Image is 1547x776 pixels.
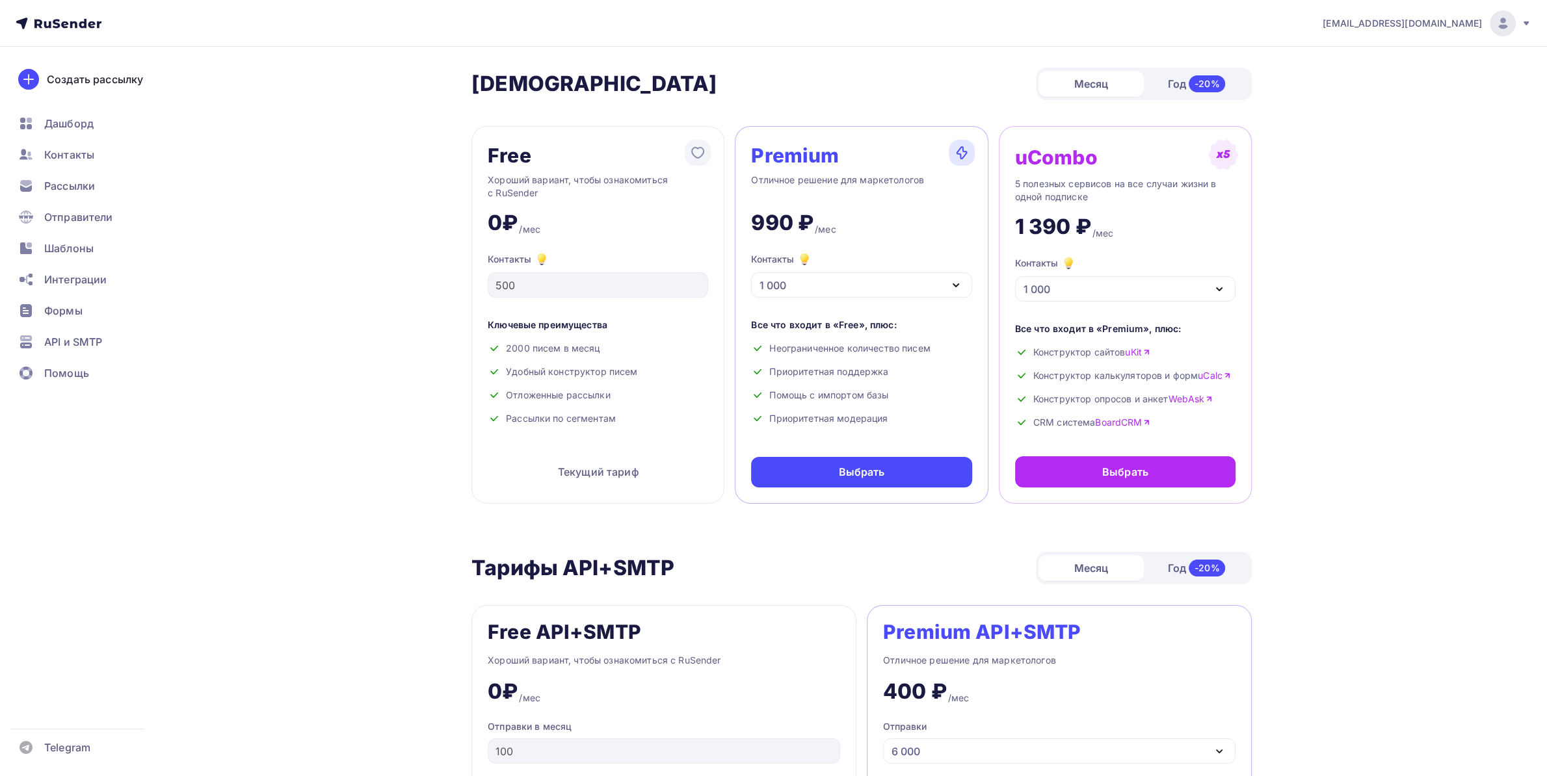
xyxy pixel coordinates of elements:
[1323,10,1531,36] a: [EMAIL_ADDRESS][DOMAIN_NAME]
[1144,70,1249,97] div: Год
[44,116,94,131] span: Дашборд
[519,223,540,236] div: /мес
[488,318,708,331] div: Ключевые преимущества
[1198,369,1231,382] a: uCalc
[488,653,840,668] div: Хороший вариант, чтобы ознакомиться с RuSender
[1015,214,1091,240] div: 1 390 ₽
[47,71,143,87] div: Создать рассылку
[1033,416,1151,429] span: CRM система
[1168,393,1213,406] a: WebAsk
[488,365,708,378] div: Удобный конструктор писем
[751,365,972,378] div: Приоритетная поддержка
[839,465,885,480] div: Выбрать
[1038,555,1144,581] div: Месяц
[488,145,531,166] div: Free
[1015,255,1236,302] button: Контакты 1 000
[44,272,107,287] span: Интеграции
[471,555,674,581] h2: Тарифы API+SMTP
[44,740,90,755] span: Telegram
[883,720,927,733] div: Отправки
[488,456,708,487] div: Текущий тариф
[751,389,972,402] div: Помощь с импортом базы
[760,278,786,293] div: 1 000
[44,178,95,194] span: Рассылки
[751,174,972,200] div: Отличное решение для маркетологов
[815,223,836,236] div: /мес
[751,412,972,425] div: Приоритетная модерация
[1144,554,1249,582] div: Год
[10,173,165,199] a: Рассылки
[488,342,708,355] div: 2000 писем в месяц
[44,147,94,162] span: Контакты
[1015,147,1098,168] div: uCombo
[44,365,89,381] span: Помощь
[1323,17,1482,30] span: [EMAIL_ADDRESS][DOMAIN_NAME]
[1038,71,1144,97] div: Месяц
[1033,393,1213,406] span: Конструктор опросов и анкет
[1189,75,1226,92] div: -20%
[1033,346,1150,359] span: Конструктор сайтов
[488,252,708,267] div: Контакты
[751,252,972,298] button: Контакты 1 000
[751,210,813,236] div: 990 ₽
[751,342,972,355] div: Неограниченное количество писем
[948,692,970,705] div: /мес
[44,240,94,256] span: Шаблоны
[751,145,839,166] div: Premium
[883,653,1236,668] div: Отличное решение для маркетологов
[1102,464,1148,480] div: Выбрать
[44,209,113,225] span: Отправители
[1015,177,1236,203] div: 5 полезных сервисов на все случаи жизни в одной подписке
[488,210,518,236] div: 0₽
[488,621,641,642] div: Free API+SMTP
[44,334,102,350] span: API и SMTP
[44,303,83,318] span: Формы
[883,679,947,705] div: 400 ₽
[488,389,708,402] div: Отложенные рассылки
[10,204,165,230] a: Отправители
[488,720,840,733] div: Отправки в месяц
[751,318,972,331] div: Все что входит в «Free», плюс:
[1095,416,1150,429] a: BoardCRM
[1189,560,1226,576] div: -20%
[751,252,812,267] div: Контакты
[10,298,165,324] a: Формы
[10,110,165,136] a: Дашборд
[883,621,1081,642] div: Premium API+SMTP
[488,679,518,705] div: 0₽
[488,174,708,200] div: Хороший вариант, чтобы ознакомиться с RuSender
[892,744,920,759] div: 6 000
[883,720,1236,764] button: Отправки 6 000
[471,71,717,97] h2: [DEMOGRAPHIC_DATA]
[1024,281,1050,297] div: 1 000
[1015,255,1076,271] div: Контакты
[1125,346,1150,359] a: uKit
[519,692,540,705] div: /мес
[10,235,165,261] a: Шаблоны
[10,142,165,168] a: Контакты
[488,412,708,425] div: Рассылки по сегментам
[1015,322,1236,335] div: Все что входит в «Premium», плюс:
[1092,227,1114,240] div: /мес
[1033,369,1231,382] span: Конструктор калькуляторов и форм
